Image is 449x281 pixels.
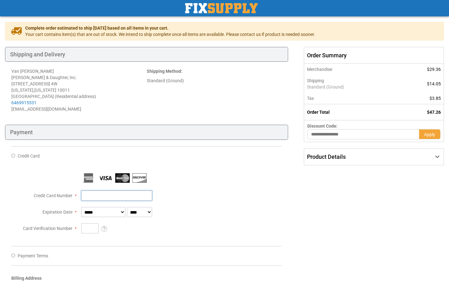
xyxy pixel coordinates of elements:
span: Discount Code: [307,123,338,129]
span: $3.85 [429,96,441,101]
img: Discover [132,173,147,183]
span: [US_STATE] [34,88,56,93]
address: Van [PERSON_NAME] [PERSON_NAME] & Daughter, Inc. [STREET_ADDRESS] 4W [US_STATE] , 10011 [GEOGRAPH... [11,68,147,112]
img: American Express [81,173,96,183]
th: Merchandise [304,64,400,75]
span: $29.36 [427,67,441,72]
span: Apply [424,132,435,137]
button: Apply [419,129,440,139]
th: Tax [304,93,400,104]
span: Complete order estimated to ship [DATE] based on all items in your cart. [25,25,315,31]
span: Shipping Method [147,69,181,74]
span: Order Summary [304,47,444,64]
span: Payment Terms [18,253,48,258]
span: Product Details [307,153,346,160]
a: store logo [185,3,258,13]
span: Shipping [307,78,324,83]
span: Expiration Date [43,209,72,215]
div: Payment [5,125,288,140]
strong: : [147,69,182,74]
div: Standard (Ground) [147,77,282,84]
strong: Order Total [307,110,330,115]
span: Credit Card Number [34,193,72,198]
span: Your cart contains item(s) that are out of stock. We intend to ship complete once all items are a... [25,31,315,37]
div: Shipping and Delivery [5,47,288,62]
img: MasterCard [115,173,130,183]
span: Standard (Ground) [307,84,396,90]
span: $14.05 [427,81,441,86]
img: Fix Industrial Supply [185,3,258,13]
span: $47.26 [427,110,441,115]
span: [EMAIL_ADDRESS][DOMAIN_NAME] [11,106,81,112]
a: 6469915531 [11,100,37,105]
img: Visa [98,173,113,183]
span: Credit Card [18,153,40,158]
span: Card Verification Number [23,226,72,231]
